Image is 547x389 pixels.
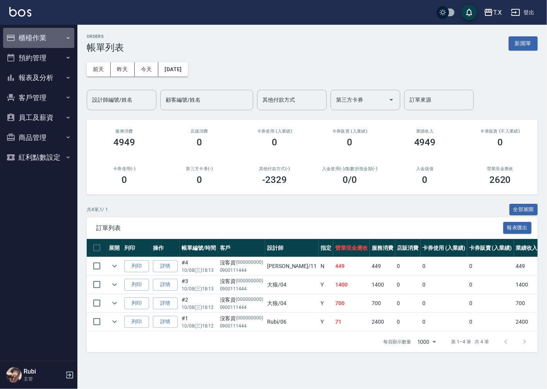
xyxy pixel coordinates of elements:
[87,34,124,39] h2: ORDERS
[182,322,216,329] p: 10/08 (三) 18:12
[107,239,122,257] th: 展開
[343,174,357,185] h3: 0 /0
[421,257,468,275] td: 0
[153,279,178,291] a: 詳情
[3,147,74,167] button: 紅利點數設定
[135,62,159,77] button: 今天
[333,276,370,294] td: 1400
[383,338,411,345] p: 每頁顯示數量
[3,88,74,108] button: 客戶管理
[180,276,218,294] td: #3
[96,129,153,134] h3: 服務消費
[370,313,395,331] td: 2400
[472,129,528,134] h2: 卡券販賣 (不入業績)
[509,204,538,216] button: 全部展開
[236,314,264,322] p: (000000000)
[414,137,436,148] h3: 4949
[124,260,149,272] button: 列印
[467,313,514,331] td: 0
[220,296,263,304] div: 沒客資
[321,129,378,134] h2: 卡券販賣 (入業績)
[489,174,511,185] h3: 2620
[109,279,120,290] button: expand row
[272,137,277,148] h3: 0
[370,294,395,312] td: 700
[497,137,503,148] h3: 0
[109,297,120,309] button: expand row
[109,316,120,328] button: expand row
[180,313,218,331] td: #1
[236,277,264,285] p: (000000000)
[153,316,178,328] a: 詳情
[158,62,188,77] button: [DATE]
[503,224,532,231] a: 報表匯出
[370,276,395,294] td: 1400
[508,5,538,20] button: 登出
[236,259,264,267] p: (000000000)
[514,239,540,257] th: 業績收入
[481,5,505,20] button: T.X
[509,39,538,47] a: 新開單
[236,296,264,304] p: (000000000)
[109,260,120,272] button: expand row
[467,239,514,257] th: 卡券販賣 (入業績)
[370,257,395,275] td: 449
[180,257,218,275] td: #4
[151,239,180,257] th: 操作
[171,129,228,134] h2: 店販消費
[3,28,74,48] button: 櫃檯作業
[124,316,149,328] button: 列印
[218,239,265,257] th: 客戶
[321,166,378,171] h2: 入金使用(-) /點數折抵金額(-)
[9,7,31,17] img: Logo
[395,276,421,294] td: 0
[220,259,263,267] div: 沒客資
[370,239,395,257] th: 服務消費
[421,313,468,331] td: 0
[180,294,218,312] td: #2
[514,294,540,312] td: 700
[397,129,453,134] h2: 業績收入
[153,297,178,309] a: 詳情
[122,239,151,257] th: 列印
[493,8,502,17] div: T.X
[220,314,263,322] div: 沒客資
[319,239,333,257] th: 指定
[467,294,514,312] td: 0
[333,239,370,257] th: 營業現金應收
[197,137,202,148] h3: 0
[514,257,540,275] td: 449
[472,166,528,171] h2: 營業現金應收
[197,174,202,185] h3: 0
[333,294,370,312] td: 700
[87,206,108,213] p: 共 4 筆, 1 / 1
[220,285,263,292] p: 0900111444
[220,277,263,285] div: 沒客資
[451,338,489,345] p: 第 1–4 筆 共 4 筆
[246,166,303,171] h2: 其他付款方式(-)
[220,304,263,311] p: 0900111444
[96,166,153,171] h2: 卡券使用(-)
[122,174,127,185] h3: 0
[6,367,22,383] img: Person
[422,174,428,185] h3: 0
[3,128,74,148] button: 商品管理
[509,36,538,51] button: 新開單
[3,68,74,88] button: 報表及分析
[111,62,135,77] button: 昨天
[153,260,178,272] a: 詳情
[461,5,477,20] button: save
[24,375,63,382] p: 主管
[220,322,263,329] p: 0900111444
[467,276,514,294] td: 0
[265,294,319,312] td: 大狼 /04
[319,257,333,275] td: N
[124,297,149,309] button: 列印
[96,224,503,232] span: 訂單列表
[319,313,333,331] td: Y
[171,166,228,171] h2: 第三方卡券(-)
[182,304,216,311] p: 10/08 (三) 18:12
[3,48,74,68] button: 預約管理
[421,294,468,312] td: 0
[395,257,421,275] td: 0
